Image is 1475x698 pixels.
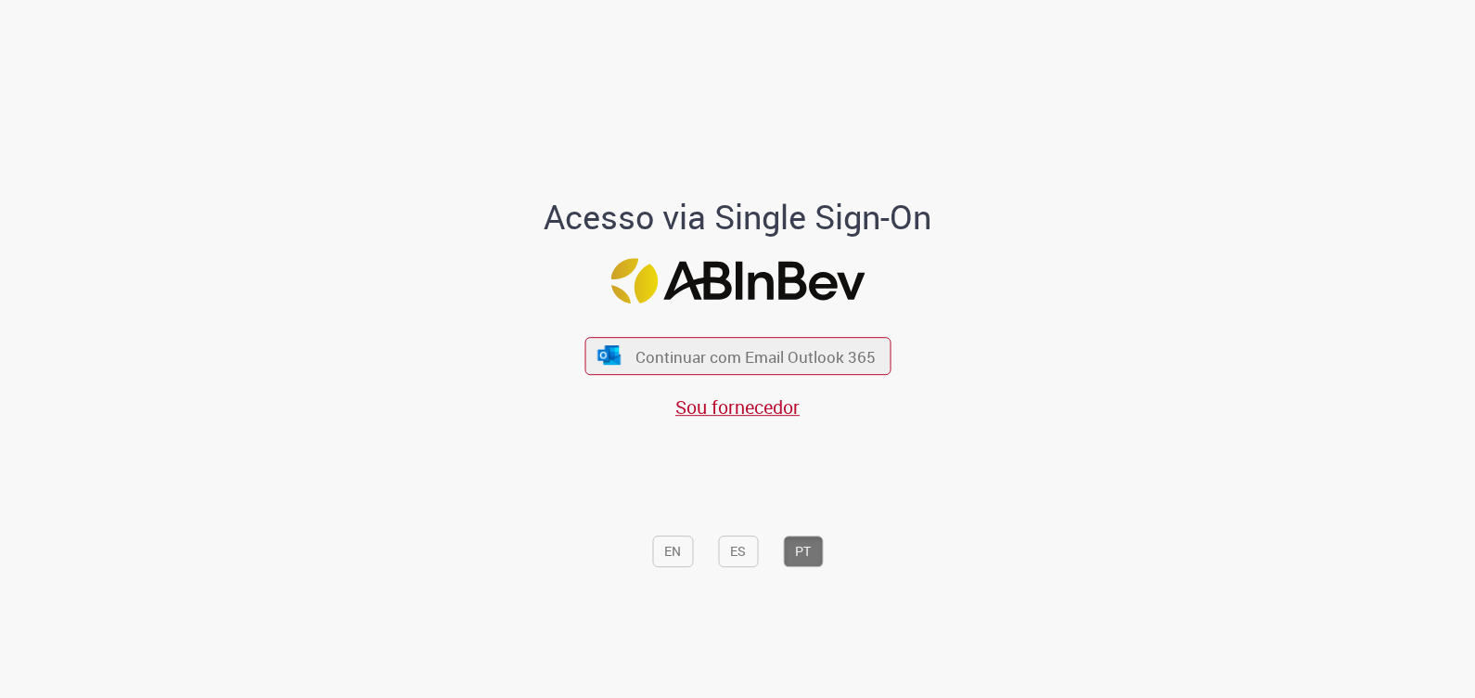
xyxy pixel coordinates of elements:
[635,345,876,367] span: Continuar com Email Outlook 365
[652,536,693,567] button: EN
[675,394,800,420] a: Sou fornecedor
[596,345,622,365] img: ícone Azure/Microsoft 360
[610,258,865,304] img: Logo ABInBev
[718,536,758,567] button: ES
[481,199,995,236] h1: Acesso via Single Sign-On
[783,536,823,567] button: PT
[584,337,891,375] button: ícone Azure/Microsoft 360 Continuar com Email Outlook 365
